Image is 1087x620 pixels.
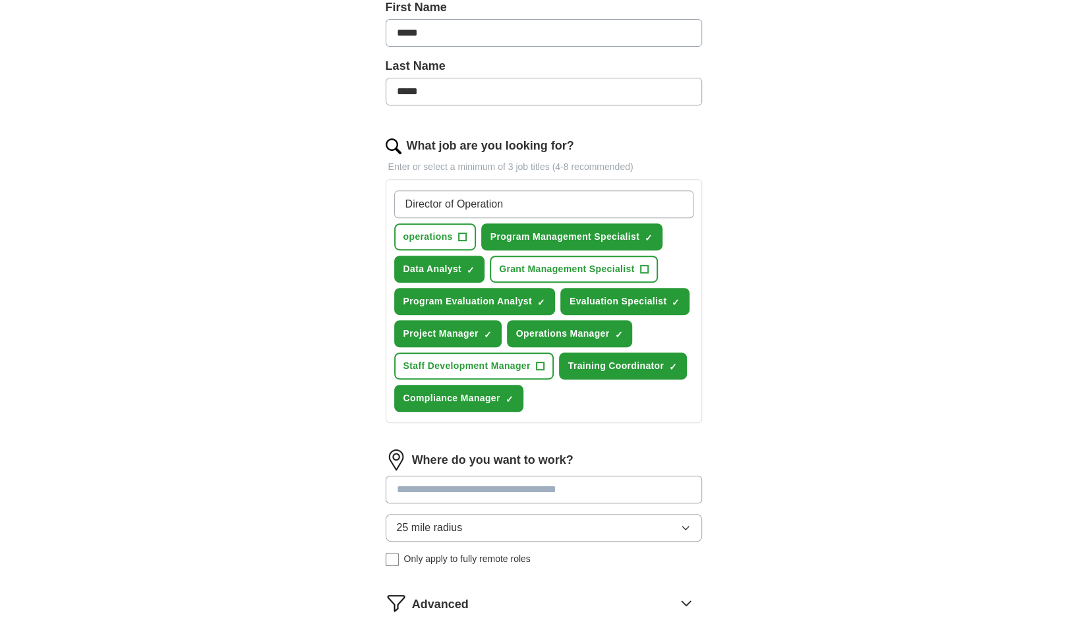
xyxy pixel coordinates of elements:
[386,553,399,566] input: Only apply to fully remote roles
[394,385,523,412] button: Compliance Manager✓
[467,265,475,275] span: ✓
[386,138,401,154] img: search.png
[560,288,690,315] button: Evaluation Specialist✓
[403,295,532,308] span: Program Evaluation Analyst
[412,596,469,613] span: Advanced
[614,329,622,340] span: ✓
[394,352,554,380] button: Staff Development Manager
[394,223,476,250] button: operations
[386,592,407,613] img: filter
[568,359,664,373] span: Training Coordinator
[386,57,702,75] label: Last Name
[394,288,555,315] button: Program Evaluation Analyst✓
[506,394,514,405] span: ✓
[412,451,573,469] label: Where do you want to work?
[386,160,702,174] p: Enter or select a minimum of 3 job titles (4-8 recommended)
[537,297,545,308] span: ✓
[481,223,662,250] button: Program Management Specialist✓
[394,190,693,218] input: Type a job title and press enter
[507,320,633,347] button: Operations Manager✓
[669,362,677,372] span: ✓
[570,295,666,308] span: Evaluation Specialist
[645,233,653,243] span: ✓
[397,520,463,536] span: 25 mile radius
[404,552,531,566] span: Only apply to fully remote roles
[403,391,500,405] span: Compliance Manager
[407,137,574,155] label: What job are you looking for?
[386,514,702,542] button: 25 mile radius
[490,230,639,244] span: Program Management Specialist
[499,262,635,276] span: Grant Management Specialist
[403,262,462,276] span: Data Analyst
[484,329,492,340] span: ✓
[394,320,502,347] button: Project Manager✓
[403,327,479,341] span: Project Manager
[516,327,610,341] span: Operations Manager
[386,449,407,470] img: location.png
[559,352,687,380] button: Training Coordinator✓
[672,297,680,308] span: ✓
[490,256,658,283] button: Grant Management Specialist
[403,230,453,244] span: operations
[403,359,531,373] span: Staff Development Manager
[394,256,485,283] button: Data Analyst✓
